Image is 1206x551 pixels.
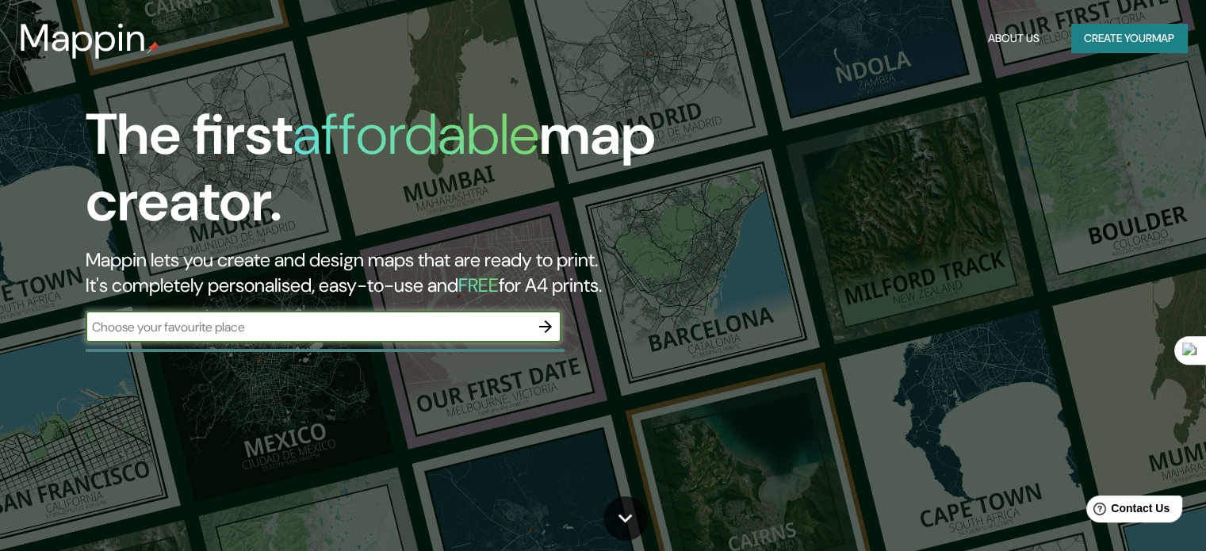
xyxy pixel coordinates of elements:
h5: FREE [458,273,499,297]
button: About Us [982,24,1046,53]
button: Create yourmap [1071,24,1187,53]
h1: affordable [293,98,539,171]
iframe: Help widget launcher [1065,489,1189,534]
h1: The first map creator. [86,101,689,247]
h3: Mappin [19,16,147,60]
img: mappin-pin [147,41,159,54]
input: Choose your favourite place [86,318,530,336]
h2: Mappin lets you create and design maps that are ready to print. It's completely personalised, eas... [86,247,689,298]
